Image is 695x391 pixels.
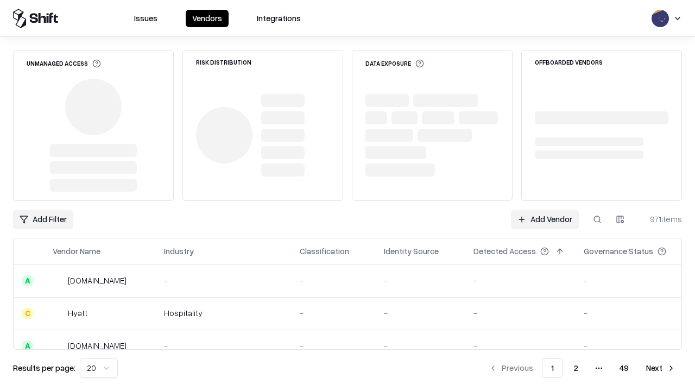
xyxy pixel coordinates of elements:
img: intrado.com [53,275,64,286]
div: Data Exposure [365,59,424,68]
p: Results per page: [13,362,75,374]
div: A [22,340,33,351]
div: A [22,275,33,286]
div: Offboarded Vendors [535,59,603,65]
div: - [473,307,566,319]
div: - [473,340,566,351]
div: Unmanaged Access [27,59,101,68]
div: - [300,307,367,319]
div: Industry [164,245,194,257]
div: - [584,340,684,351]
nav: pagination [482,358,682,378]
div: Hyatt [68,307,87,319]
div: - [384,275,456,286]
img: primesec.co.il [53,340,64,351]
button: 49 [611,358,637,378]
button: Add Filter [13,210,73,229]
div: - [300,275,367,286]
div: 971 items [639,213,682,225]
button: Next [640,358,682,378]
div: C [22,308,33,319]
div: - [164,340,282,351]
button: Issues [128,10,164,27]
div: - [384,340,456,351]
div: - [164,275,282,286]
div: - [384,307,456,319]
div: - [300,340,367,351]
button: Vendors [186,10,229,27]
button: Integrations [250,10,307,27]
div: - [584,275,684,286]
div: Governance Status [584,245,653,257]
div: - [473,275,566,286]
div: [DOMAIN_NAME] [68,340,127,351]
a: Add Vendor [511,210,579,229]
div: Vendor Name [53,245,100,257]
div: Detected Access [473,245,536,257]
button: 1 [542,358,563,378]
div: [DOMAIN_NAME] [68,275,127,286]
div: Classification [300,245,349,257]
div: Identity Source [384,245,439,257]
div: Hospitality [164,307,282,319]
img: Hyatt [53,308,64,319]
div: Risk Distribution [196,59,251,65]
button: 2 [565,358,587,378]
div: - [584,307,684,319]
